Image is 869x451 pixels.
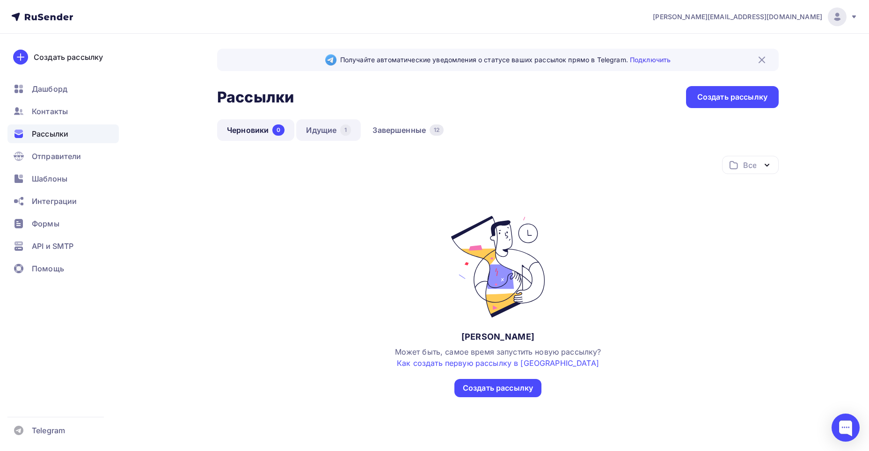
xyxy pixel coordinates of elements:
a: [PERSON_NAME][EMAIL_ADDRESS][DOMAIN_NAME] [653,7,858,26]
span: Telegram [32,425,65,436]
div: 0 [272,124,285,136]
a: Формы [7,214,119,233]
div: Создать рассылку [34,51,103,63]
span: [PERSON_NAME][EMAIL_ADDRESS][DOMAIN_NAME] [653,12,822,22]
img: Telegram [325,54,336,65]
span: Дашборд [32,83,67,95]
a: Дашборд [7,80,119,98]
div: Создать рассылку [463,383,533,393]
button: Все [722,156,779,174]
span: Формы [32,218,59,229]
div: [PERSON_NAME] [461,331,534,342]
div: Все [743,160,756,171]
a: Идущие1 [296,119,361,141]
div: 1 [340,124,351,136]
span: Шаблоны [32,173,67,184]
span: Получайте автоматические уведомления о статусе ваших рассылок прямо в Telegram. [340,55,671,65]
span: Интеграции [32,196,77,207]
a: Рассылки [7,124,119,143]
a: Контакты [7,102,119,121]
h2: Рассылки [217,88,294,107]
a: Завершенные12 [363,119,453,141]
a: Как создать первую рассылку в [GEOGRAPHIC_DATA] [397,358,599,368]
div: 12 [430,124,444,136]
span: API и SMTP [32,240,73,252]
a: Подключить [630,56,671,64]
a: Шаблоны [7,169,119,188]
span: Помощь [32,263,64,274]
a: Черновики0 [217,119,294,141]
span: Рассылки [32,128,68,139]
span: Отправители [32,151,81,162]
a: Отправители [7,147,119,166]
div: Создать рассылку [697,92,767,102]
span: Может быть, самое время запустить новую рассылку? [395,347,601,368]
span: Контакты [32,106,68,117]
